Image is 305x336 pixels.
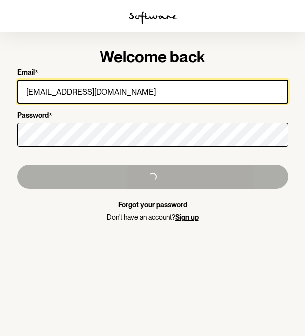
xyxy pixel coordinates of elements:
p: Password [17,112,49,121]
h1: Welcome back [17,50,288,64]
img: software logo [129,11,177,24]
a: Forgot your password [118,201,187,209]
p: Don't have an account? [17,213,288,222]
a: Sign up [175,213,199,221]
p: Email [17,68,35,78]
